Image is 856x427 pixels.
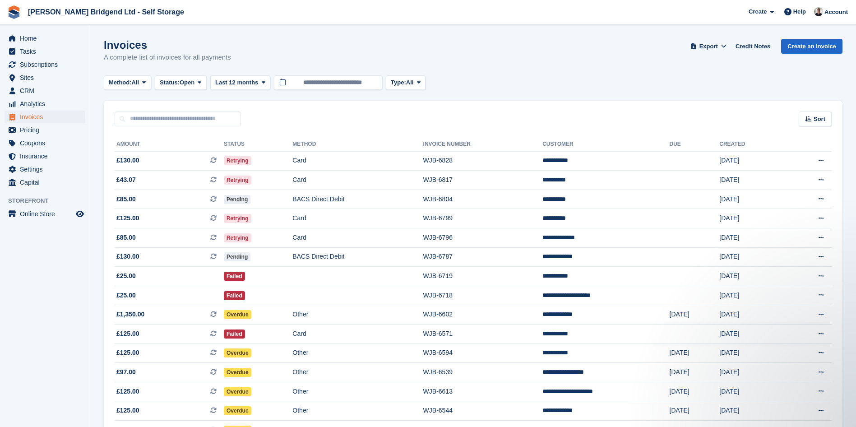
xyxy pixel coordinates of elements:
[423,382,543,401] td: WJB-6613
[719,247,784,267] td: [DATE]
[670,363,720,382] td: [DATE]
[215,78,258,87] span: Last 12 months
[116,252,139,261] span: £130.00
[423,401,543,421] td: WJB-6544
[670,343,720,363] td: [DATE]
[292,137,423,152] th: Method
[160,78,180,87] span: Status:
[5,208,85,220] a: menu
[292,171,423,190] td: Card
[104,75,151,90] button: Method: All
[116,195,136,204] span: £85.00
[224,156,251,165] span: Retrying
[689,39,728,54] button: Export
[824,8,848,17] span: Account
[423,228,543,248] td: WJB-6796
[719,228,784,248] td: [DATE]
[20,208,74,220] span: Online Store
[386,75,426,90] button: Type: All
[423,286,543,305] td: WJB-6718
[292,325,423,344] td: Card
[8,196,90,205] span: Storefront
[423,325,543,344] td: WJB-6571
[115,137,224,152] th: Amount
[732,39,774,54] a: Credit Notes
[116,310,144,319] span: £1,350.00
[699,42,718,51] span: Export
[292,247,423,267] td: BACS Direct Debit
[781,39,842,54] a: Create an Invoice
[116,213,139,223] span: £125.00
[224,233,251,242] span: Retrying
[423,190,543,209] td: WJB-6804
[224,214,251,223] span: Retrying
[116,156,139,165] span: £130.00
[670,382,720,401] td: [DATE]
[224,272,245,281] span: Failed
[104,52,231,63] p: A complete list of invoices for all payments
[670,137,720,152] th: Due
[20,111,74,123] span: Invoices
[423,209,543,228] td: WJB-6799
[719,363,784,382] td: [DATE]
[5,176,85,189] a: menu
[20,150,74,162] span: Insurance
[180,78,194,87] span: Open
[20,84,74,97] span: CRM
[20,45,74,58] span: Tasks
[719,286,784,305] td: [DATE]
[719,171,784,190] td: [DATE]
[116,348,139,357] span: £125.00
[104,39,231,51] h1: Invoices
[719,305,784,325] td: [DATE]
[423,171,543,190] td: WJB-6817
[292,382,423,401] td: Other
[224,252,250,261] span: Pending
[116,387,139,396] span: £125.00
[719,151,784,171] td: [DATE]
[5,58,85,71] a: menu
[116,406,139,415] span: £125.00
[5,97,85,110] a: menu
[5,150,85,162] a: menu
[224,310,251,319] span: Overdue
[116,367,136,377] span: £97.00
[292,151,423,171] td: Card
[719,267,784,286] td: [DATE]
[749,7,767,16] span: Create
[719,401,784,421] td: [DATE]
[423,137,543,152] th: Invoice Number
[542,137,669,152] th: Customer
[5,163,85,176] a: menu
[423,305,543,325] td: WJB-6602
[116,271,136,281] span: £25.00
[224,387,251,396] span: Overdue
[5,137,85,149] a: menu
[670,401,720,421] td: [DATE]
[7,5,21,19] img: stora-icon-8386f47178a22dfd0bd8f6a31ec36ba5ce8667c1dd55bd0f319d3a0aa187defe.svg
[5,111,85,123] a: menu
[719,209,784,228] td: [DATE]
[116,233,136,242] span: £85.00
[406,78,414,87] span: All
[20,32,74,45] span: Home
[719,382,784,401] td: [DATE]
[292,228,423,248] td: Card
[5,84,85,97] a: menu
[20,137,74,149] span: Coupons
[224,291,245,300] span: Failed
[20,58,74,71] span: Subscriptions
[292,305,423,325] td: Other
[20,97,74,110] span: Analytics
[5,71,85,84] a: menu
[814,7,823,16] img: Rhys Jones
[423,343,543,363] td: WJB-6594
[155,75,207,90] button: Status: Open
[210,75,270,90] button: Last 12 months
[292,190,423,209] td: BACS Direct Debit
[292,401,423,421] td: Other
[224,330,245,339] span: Failed
[224,406,251,415] span: Overdue
[5,124,85,136] a: menu
[719,343,784,363] td: [DATE]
